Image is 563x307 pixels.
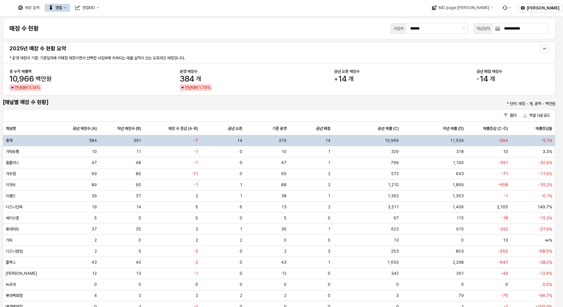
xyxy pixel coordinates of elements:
[538,204,552,210] span: 149.7%
[501,293,508,298] span: -76
[460,23,468,34] button: 제안 사항 표시
[281,149,287,154] span: 10
[9,69,71,74] div: 총 누적 매출액
[284,293,287,298] span: 2
[6,226,19,232] span: 롯데마트
[6,293,22,298] span: 롯데백화점
[196,293,198,298] span: 2
[483,126,508,131] span: 매출증감 (C-D)
[6,171,16,176] span: 가두점
[201,85,202,90] span: .
[194,260,198,265] span: -2
[501,171,508,176] span: -71
[193,138,198,143] span: -7
[503,149,508,154] span: 10
[139,293,141,298] span: 2
[536,126,552,131] span: 매출증감율
[272,126,287,131] span: 기존 운영
[240,171,242,176] span: 0
[498,138,508,143] span: -594
[396,293,399,298] span: 3
[281,171,287,176] span: 69
[29,85,32,90] span: 5
[17,74,19,84] span: ,
[237,138,242,143] span: 14
[195,282,198,287] span: 0
[6,271,37,276] span: [PERSON_NAME]
[490,76,495,82] span: 개
[240,271,242,276] span: 0
[91,182,97,188] span: 89
[388,193,399,199] span: 1,362
[55,5,62,10] div: 영업
[456,171,464,176] span: 643
[136,160,141,165] span: 48
[82,5,95,10] div: 영업MD
[328,282,330,287] span: 0
[180,84,210,91] span: down 1.79% negative trend
[539,215,552,221] span: -15.2%
[328,182,330,188] span: 2
[501,111,519,119] button: 필터
[240,282,242,287] span: 0
[498,160,508,165] span: -391
[461,282,464,287] span: 0
[391,249,399,254] span: 253
[456,149,464,154] span: 318
[240,182,242,188] span: 1
[45,4,70,12] div: 영업
[501,215,508,221] span: -18
[443,126,464,131] span: 작년 매출 (D)
[196,193,198,199] span: 2
[9,55,367,61] p: * 운영 매장의 기준: 기준일자에 미폐점 매장이면서 선택한 사업부에 귀속되는 매출 실적이 있는 오프라인 매장입니다.
[138,215,141,221] span: 5
[240,226,242,232] span: 1
[281,204,287,210] span: 13
[281,182,287,188] span: 88
[240,260,242,265] span: 0
[91,193,97,199] span: 39
[325,138,330,143] span: 14
[456,249,464,254] span: 803
[477,75,495,83] span: 14개
[538,293,552,298] span: -96.7%
[194,149,198,154] span: -1
[19,74,34,84] span: 966
[185,84,198,91] span: 전년대비
[334,76,338,82] span: +
[196,238,198,243] span: 2
[71,4,103,12] button: 영업MD
[240,293,242,298] span: 2
[281,160,287,165] span: 47
[191,171,198,176] span: -11
[477,76,479,82] span: -
[438,5,489,10] div: MD page [PERSON_NAME]
[393,25,403,32] div: 사업부
[138,238,141,243] span: 0
[6,160,19,165] span: 홈플러스
[480,74,488,84] span: 14
[3,99,90,106] h5: [채널별 매장 수 현황]
[180,69,225,74] div: 운영 매장수
[73,126,97,131] span: 금년 매장수 (A)
[95,238,97,243] span: 2
[334,69,368,74] div: 금년 오픈 매장수
[9,75,52,83] span: 10,966백만원
[94,215,97,221] span: 5
[456,271,464,276] span: 391
[15,84,28,91] span: 전년대비
[9,74,17,84] span: 10
[328,160,330,165] span: 1
[136,193,141,199] span: 37
[196,76,201,82] span: 개
[328,238,330,243] span: 0
[501,271,508,276] span: -49
[6,126,16,131] span: 채널명
[520,111,553,119] button: 엑셀 다운로드
[477,69,549,74] div: 금년 폐점 매장수
[9,69,71,90] button: 총 누적 매출액10,966백만원down 5.14% negative trend
[282,271,287,276] span: 12
[394,238,399,243] span: 13
[202,85,207,90] span: 79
